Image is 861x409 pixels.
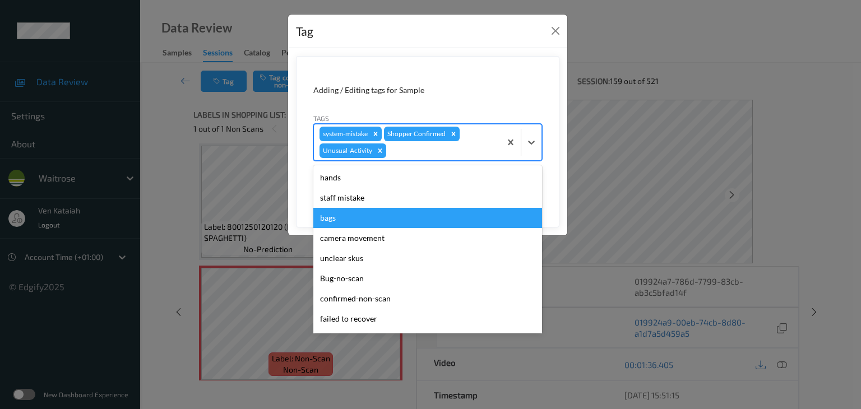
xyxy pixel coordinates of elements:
[447,127,460,141] div: Remove Shopper Confirmed
[313,309,542,329] div: failed to recover
[369,127,382,141] div: Remove system-mistake
[320,127,369,141] div: system-mistake
[548,23,563,39] button: Close
[313,289,542,309] div: confirmed-non-scan
[313,248,542,268] div: unclear skus
[313,208,542,228] div: bags
[320,143,374,158] div: Unusual-Activity
[313,113,329,123] label: Tags
[313,188,542,208] div: staff mistake
[313,168,542,188] div: hands
[313,85,542,96] div: Adding / Editing tags for Sample
[313,228,542,248] div: camera movement
[384,127,447,141] div: Shopper Confirmed
[374,143,386,158] div: Remove Unusual-Activity
[313,329,542,349] div: product recovered
[296,22,313,40] div: Tag
[313,268,542,289] div: Bug-no-scan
